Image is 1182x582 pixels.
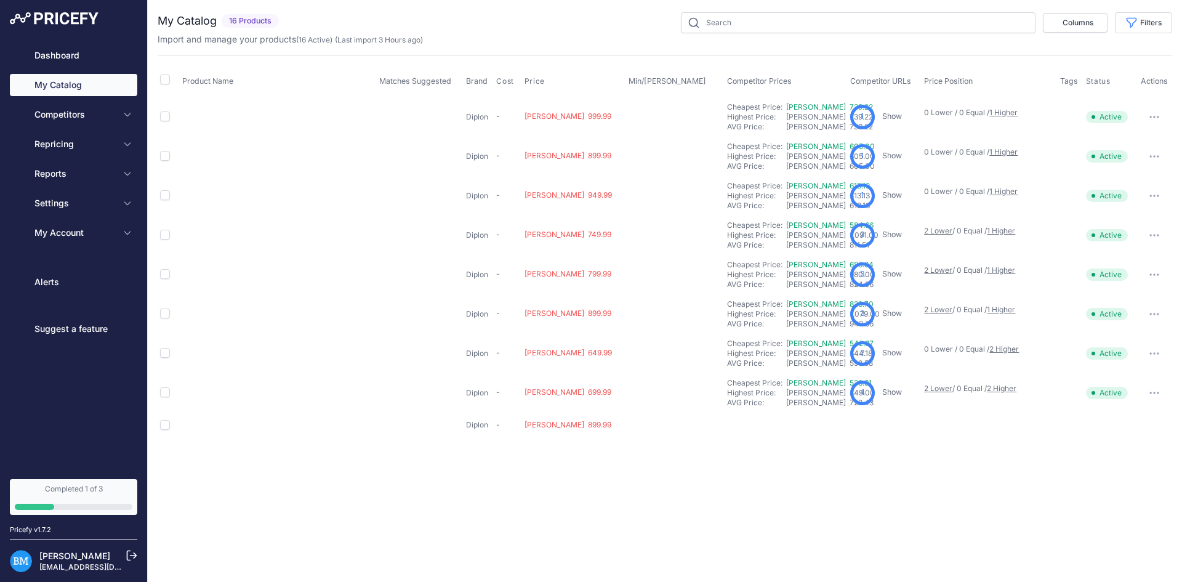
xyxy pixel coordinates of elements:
[496,309,500,318] span: -
[860,347,865,359] span: 2
[786,270,875,279] span: [PERSON_NAME] 980.00
[466,191,492,201] p: Diplon
[882,230,902,239] a: Show
[786,142,875,151] a: [PERSON_NAME] 605.00
[860,387,865,398] span: 4
[987,265,1015,275] a: 1 Higher
[1086,190,1128,202] span: Active
[1086,111,1128,123] span: Active
[987,384,1016,393] a: 2 Higher
[34,168,115,180] span: Reports
[924,384,1048,394] p: / 0 Equal /
[727,142,782,151] a: Cheapest Price:
[525,420,611,429] span: [PERSON_NAME] 899.99
[10,192,137,214] button: Settings
[10,479,137,515] a: Completed 1 of 3
[786,299,874,309] a: [PERSON_NAME] 828.70
[299,35,330,44] a: 16 Active
[525,151,611,160] span: [PERSON_NAME] 899.99
[727,378,782,387] a: Cheapest Price:
[1086,347,1128,360] span: Active
[10,222,137,244] button: My Account
[882,309,902,318] a: Show
[786,339,874,348] a: [PERSON_NAME] 542.97
[727,201,786,211] div: AVG Price:
[727,112,786,122] div: Highest Price:
[727,260,782,269] a: Cheapest Price:
[158,33,423,46] p: Import and manage your products
[1115,12,1172,33] button: Filters
[786,112,873,121] span: [PERSON_NAME] 739.22
[861,190,864,201] span: 1
[496,269,500,278] span: -
[727,161,786,171] div: AVG Price:
[496,387,500,397] span: -
[727,339,782,348] a: Cheapest Price:
[786,240,845,250] div: [PERSON_NAME] 811.51
[15,484,132,494] div: Completed 1 of 3
[727,398,786,408] div: AVG Price:
[466,270,492,280] p: Diplon
[882,190,902,200] a: Show
[861,111,864,123] span: 1
[860,229,865,241] span: 3
[727,349,786,358] div: Highest Price:
[882,387,902,397] a: Show
[727,220,782,230] a: Cheapest Price:
[335,35,423,44] span: (Last import 3 Hours ago)
[727,122,786,132] div: AVG Price:
[34,227,115,239] span: My Account
[727,270,786,280] div: Highest Price:
[1060,76,1078,86] span: Tags
[989,344,1019,354] a: 2 Higher
[466,152,492,161] p: Diplon
[727,181,782,190] a: Cheapest Price:
[10,133,137,155] button: Repricing
[861,150,864,162] span: 1
[882,348,902,357] a: Show
[786,201,845,211] div: [PERSON_NAME] 613.13
[496,348,500,357] span: -
[727,240,786,250] div: AVG Price:
[296,35,332,44] span: ( )
[525,76,545,86] span: Price
[786,161,845,171] div: [PERSON_NAME] 605.00
[1086,150,1128,163] span: Active
[158,12,217,30] h2: My Catalog
[786,220,874,230] a: [PERSON_NAME] 584.66
[924,344,1048,354] p: 0 Lower / 0 Equal /
[924,147,1048,157] p: 0 Lower / 0 Equal /
[10,44,137,464] nav: Sidebar
[681,12,1035,33] input: Search
[786,122,845,132] div: [PERSON_NAME] 739.22
[786,378,872,387] a: [PERSON_NAME] 538.91
[10,525,51,535] div: Pricefy v1.7.2
[786,102,873,111] a: [PERSON_NAME] 739.22
[10,103,137,126] button: Competitors
[1086,387,1128,399] span: Active
[39,551,110,561] a: [PERSON_NAME]
[39,562,168,572] a: [EMAIL_ADDRESS][DOMAIN_NAME]
[496,111,500,121] span: -
[727,299,782,309] a: Cheapest Price:
[727,152,786,161] div: Highest Price:
[1043,13,1108,33] button: Columns
[525,269,611,278] span: [PERSON_NAME] 799.99
[727,191,786,201] div: Highest Price:
[496,230,500,239] span: -
[786,388,875,397] span: [PERSON_NAME] 849.00
[987,226,1015,235] a: 1 Higher
[1086,269,1128,281] span: Active
[727,309,786,319] div: Highest Price:
[786,280,845,289] div: [PERSON_NAME] 824.96
[924,305,1048,315] p: / 0 Equal /
[525,387,611,397] span: [PERSON_NAME] 699.99
[496,76,516,86] button: Cost
[1086,76,1113,86] button: Status
[924,108,1048,118] p: 0 Lower / 0 Equal /
[924,265,1048,275] p: / 0 Equal /
[987,305,1015,314] a: 1 Higher
[10,271,137,293] a: Alerts
[466,76,488,86] span: Brand
[727,388,786,398] div: Highest Price:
